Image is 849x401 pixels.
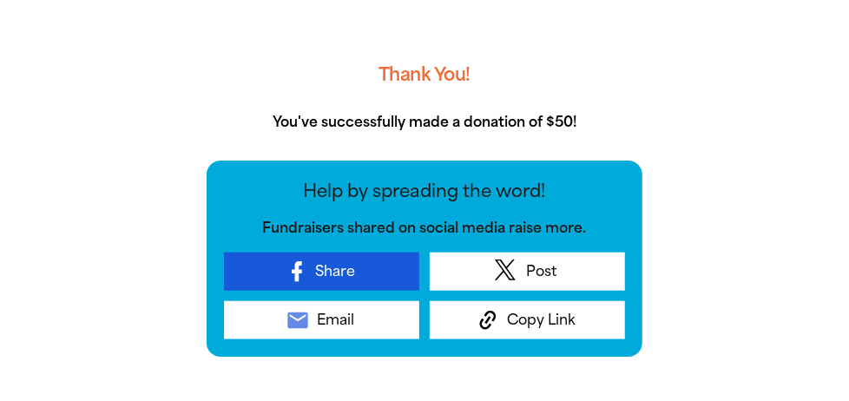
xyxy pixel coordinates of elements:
[224,178,625,204] p: Help by spreading the word!
[224,301,419,339] a: emailEmail
[286,308,310,332] i: email
[207,112,642,133] p: You've successfully made a donation of $50!
[224,253,419,291] a: Share
[207,49,642,101] h3: Thank You!
[316,261,356,282] span: Share
[430,301,625,339] button: Copy Link
[430,253,625,291] a: Post
[526,261,556,282] span: Post
[317,310,354,331] span: Email
[224,218,625,239] p: Fundraisers shared on social media raise more.
[507,310,576,331] span: Copy Link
